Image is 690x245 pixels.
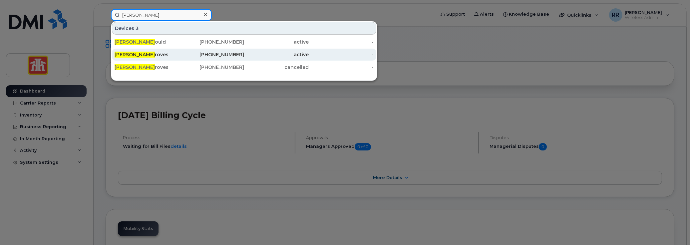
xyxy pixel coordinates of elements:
span: [PERSON_NAME] [115,64,155,70]
div: - [309,51,374,58]
a: [PERSON_NAME]roves[PHONE_NUMBER]active- [112,49,376,61]
div: - [309,64,374,71]
div: active [244,51,309,58]
div: ould [115,39,179,45]
div: cancelled [244,64,309,71]
a: [PERSON_NAME]roves[PHONE_NUMBER]cancelled- [112,61,376,73]
span: [PERSON_NAME] [115,52,155,58]
div: [PHONE_NUMBER] [179,64,244,71]
div: roves [115,51,179,58]
div: roves [115,64,179,71]
div: - [309,39,374,45]
div: [PHONE_NUMBER] [179,39,244,45]
div: active [244,39,309,45]
div: Devices [112,22,376,35]
a: [PERSON_NAME]ould[PHONE_NUMBER]active- [112,36,376,48]
div: [PHONE_NUMBER] [179,51,244,58]
span: 3 [136,25,139,32]
span: [PERSON_NAME] [115,39,155,45]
